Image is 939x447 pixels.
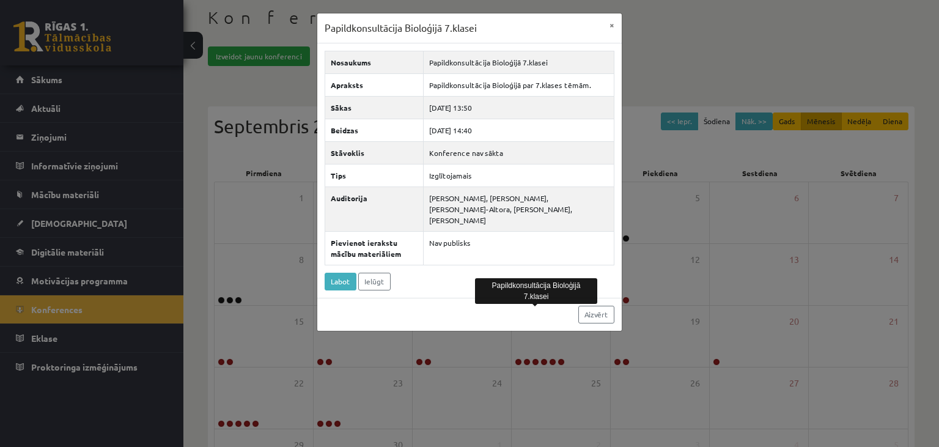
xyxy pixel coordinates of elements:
[423,141,614,164] td: Konference nav sākta
[358,273,391,290] a: Ielūgt
[325,273,356,290] a: Labot
[423,187,614,231] td: [PERSON_NAME], [PERSON_NAME], [PERSON_NAME]-Altora, [PERSON_NAME], [PERSON_NAME]
[423,231,614,265] td: Nav publisks
[325,141,424,164] th: Stāvoklis
[325,96,424,119] th: Sākas
[423,73,614,96] td: Papildkonsultācija Bioloģijā par 7.klases tēmām.
[423,96,614,119] td: [DATE] 13:50
[325,164,424,187] th: Tips
[475,278,597,304] div: Papildkonsultācija Bioloģijā 7.klasei
[325,21,477,35] h3: Papildkonsultācija Bioloģijā 7.klasei
[325,187,424,231] th: Auditorija
[325,231,424,265] th: Pievienot ierakstu mācību materiāliem
[325,73,424,96] th: Apraksts
[423,51,614,73] td: Papildkonsultācija Bioloģijā 7.klasei
[602,13,622,37] button: ×
[325,119,424,141] th: Beidzas
[578,306,614,323] a: Aizvērt
[325,51,424,73] th: Nosaukums
[423,119,614,141] td: [DATE] 14:40
[423,164,614,187] td: Izglītojamais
